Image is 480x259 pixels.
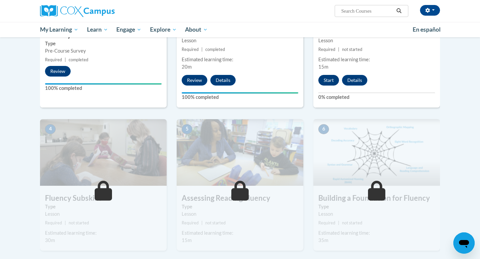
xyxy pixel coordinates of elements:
span: Explore [150,26,177,34]
span: not started [342,220,362,225]
span: not started [205,220,226,225]
span: En español [413,26,441,33]
label: 100% completed [182,94,298,101]
span: completed [205,47,225,52]
div: Estimated learning time: [318,56,435,63]
span: | [201,220,203,225]
label: Type [318,203,435,210]
h3: Assessing Reading Fluency [177,193,303,203]
span: not started [69,220,89,225]
div: Estimated learning time: [182,229,298,237]
img: Course Image [177,119,303,186]
span: Required [318,47,335,52]
h3: Building a Foundation for Fluency [313,193,440,203]
label: Type [182,203,298,210]
span: Required [318,220,335,225]
button: Start [318,75,339,86]
span: Learn [87,26,108,34]
span: Required [45,57,62,62]
div: Your progress [182,92,298,94]
button: Details [210,75,236,86]
div: Estimated learning time: [318,229,435,237]
span: | [65,57,66,62]
div: Lesson [182,210,298,218]
a: My Learning [36,22,83,37]
h3: Fluency Subskills [40,193,167,203]
span: Required [45,220,62,225]
div: Lesson [318,210,435,218]
span: 6 [318,124,329,134]
span: Required [182,220,199,225]
a: Explore [146,22,181,37]
span: 20m [182,64,192,70]
iframe: Button to launch messaging window [453,232,475,254]
button: Account Settings [420,5,440,16]
span: 30m [45,237,55,243]
span: Required [182,47,199,52]
div: Lesson [318,37,435,44]
button: Search [394,7,404,15]
a: En español [408,23,445,37]
label: 100% completed [45,85,162,92]
div: Lesson [45,210,162,218]
div: Lesson [182,37,298,44]
span: Engage [116,26,141,34]
label: 0% completed [318,94,435,101]
span: 5 [182,124,192,134]
div: Your progress [45,83,162,85]
div: Estimated learning time: [182,56,298,63]
button: Review [182,75,207,86]
div: Estimated learning time: [45,229,162,237]
img: Cox Campus [40,5,115,17]
span: not started [342,47,362,52]
div: Main menu [30,22,450,37]
a: Cox Campus [40,5,167,17]
button: Review [45,66,71,77]
span: About [185,26,208,34]
img: Course Image [40,119,167,186]
span: My Learning [40,26,78,34]
label: Type [45,203,162,210]
a: Learn [83,22,112,37]
button: Details [342,75,367,86]
span: | [65,220,66,225]
span: 15m [182,237,192,243]
span: 35m [318,237,328,243]
span: 15m [318,64,328,70]
span: | [201,47,203,52]
a: Engage [112,22,146,37]
span: 4 [45,124,56,134]
img: Course Image [313,119,440,186]
span: | [338,220,339,225]
a: About [181,22,212,37]
div: Pre-Course Survey [45,47,162,55]
span: | [338,47,339,52]
input: Search Courses [341,7,394,15]
span: completed [69,57,88,62]
label: Type [45,40,162,47]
